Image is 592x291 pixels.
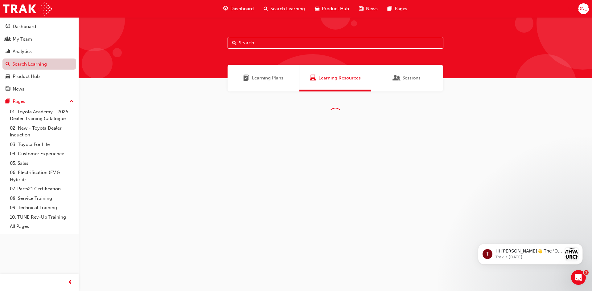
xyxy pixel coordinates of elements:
[402,75,421,82] span: Sessions
[6,49,10,55] span: chart-icon
[469,231,592,274] iframe: Intercom notifications message
[359,5,364,13] span: news-icon
[13,73,40,80] div: Product Hub
[270,5,305,12] span: Search Learning
[7,159,76,168] a: 05. Sales
[228,37,443,49] input: Search...
[13,36,32,43] div: My Team
[252,75,283,82] span: Learning Plans
[310,2,354,15] a: car-iconProduct Hub
[2,96,76,107] button: Pages
[571,270,586,285] iframe: Intercom live chat
[228,65,299,91] a: Learning PlansLearning Plans
[13,86,24,93] div: News
[7,203,76,212] a: 09. Technical Training
[223,5,228,13] span: guage-icon
[584,270,589,275] span: 1
[68,279,72,286] span: prev-icon
[6,74,10,79] span: car-icon
[310,75,316,82] span: Learning Resources
[6,37,10,42] span: people-icon
[69,98,74,106] span: up-icon
[13,48,32,55] div: Analytics
[371,65,443,91] a: SessionsSessions
[299,65,371,91] a: Learning ResourcesLearning Resources
[322,5,349,12] span: Product Hub
[578,3,589,14] button: [PERSON_NAME]
[232,39,236,46] span: Search
[259,2,310,15] a: search-iconSearch Learning
[7,140,76,149] a: 03. Toyota For Life
[319,75,361,82] span: Learning Resources
[13,98,25,105] div: Pages
[2,59,76,70] a: Search Learning
[7,123,76,140] a: 02. New - Toyota Dealer Induction
[2,46,76,57] a: Analytics
[2,83,76,95] a: News
[7,168,76,184] a: 06. Electrification (EV & Hybrid)
[7,184,76,194] a: 07. Parts21 Certification
[230,5,254,12] span: Dashboard
[366,5,378,12] span: News
[395,5,407,12] span: Pages
[7,194,76,203] a: 08. Service Training
[394,75,400,82] span: Sessions
[243,75,249,82] span: Learning Plans
[3,2,52,16] img: Trak
[7,107,76,123] a: 01. Toyota Academy - 2025 Dealer Training Catalogue
[388,5,392,13] span: pages-icon
[383,2,412,15] a: pages-iconPages
[354,2,383,15] a: news-iconNews
[2,71,76,82] a: Product Hub
[7,222,76,231] a: All Pages
[264,5,268,13] span: search-icon
[6,99,10,104] span: pages-icon
[2,20,76,96] button: DashboardMy TeamAnalyticsSearch LearningProduct HubNews
[6,62,10,67] span: search-icon
[7,149,76,159] a: 04. Customer Experience
[6,87,10,92] span: news-icon
[6,24,10,30] span: guage-icon
[13,23,36,30] div: Dashboard
[218,2,259,15] a: guage-iconDashboard
[7,212,76,222] a: 10. TUNE Rev-Up Training
[315,5,319,13] span: car-icon
[2,21,76,32] a: Dashboard
[2,34,76,45] a: My Team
